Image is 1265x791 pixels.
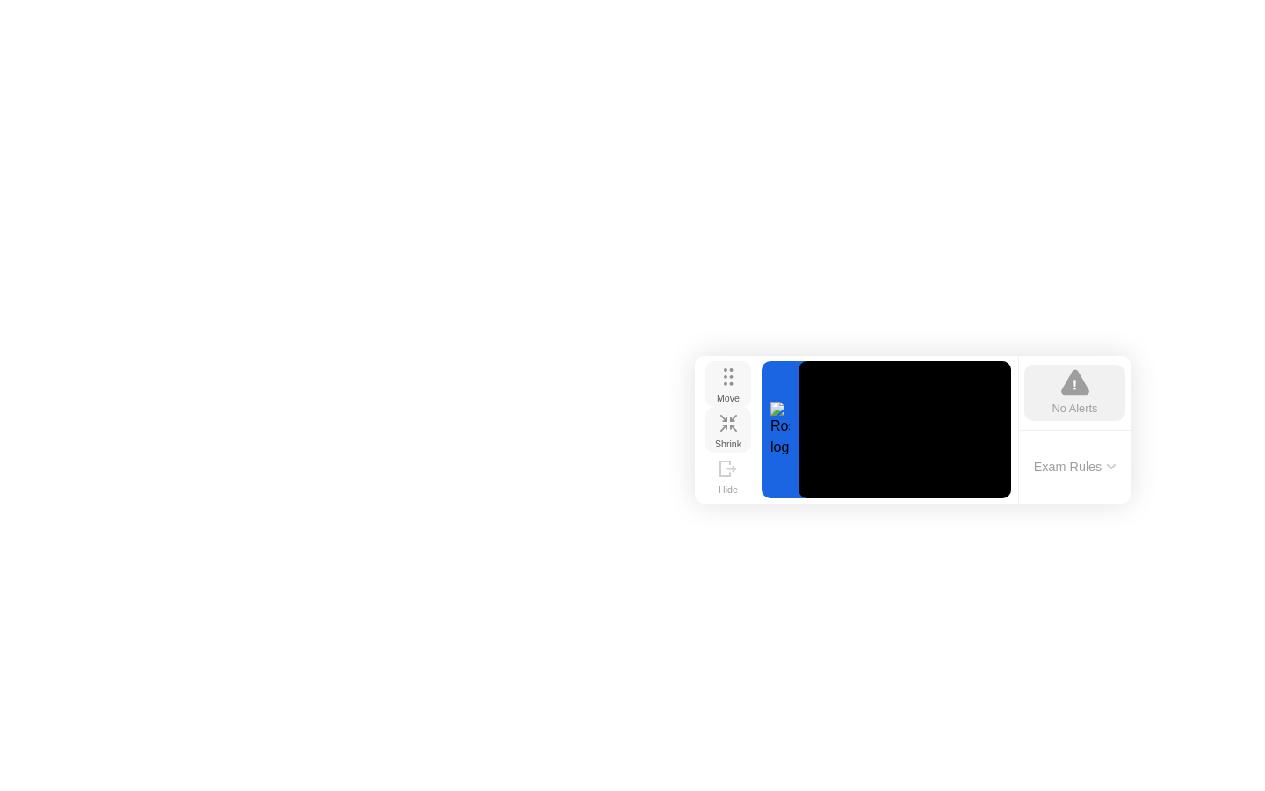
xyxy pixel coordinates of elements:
div: Move [717,393,740,403]
button: Hide [705,453,751,498]
button: Exam Rules [1029,459,1122,475]
div: Shrink [715,439,741,449]
div: Hide [719,484,738,495]
button: Shrink [705,407,751,453]
button: Move [705,361,751,407]
div: No Alerts [1052,400,1098,417]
